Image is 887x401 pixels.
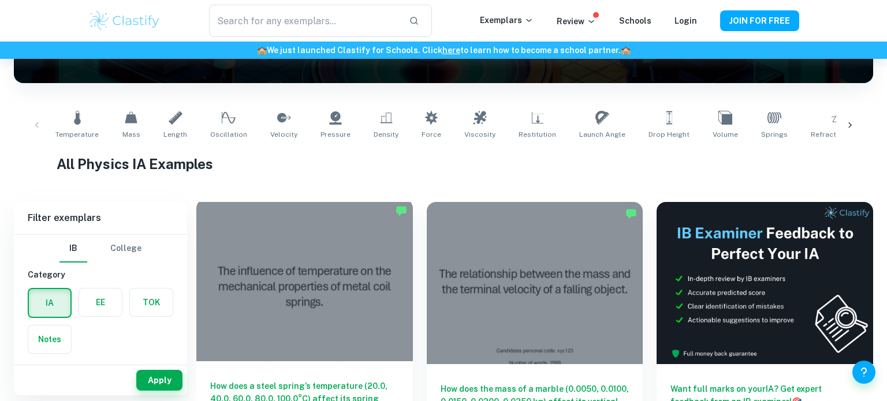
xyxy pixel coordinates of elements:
[480,14,534,27] p: Exemplars
[811,129,866,140] span: Refractive Index
[110,235,141,263] button: College
[674,16,697,25] a: Login
[130,288,173,316] button: TOK
[713,129,738,140] span: Volume
[519,129,556,140] span: Restitution
[557,15,596,28] p: Review
[579,129,625,140] span: Launch Angle
[59,235,87,263] button: IB
[79,288,122,316] button: EE
[136,370,182,391] button: Apply
[28,268,173,281] h6: Category
[852,361,875,384] button: Help and Feedback
[442,46,460,55] a: here
[761,129,788,140] span: Springs
[59,235,141,263] div: Filter type choice
[28,325,71,353] button: Notes
[88,9,161,32] img: Clastify logo
[621,46,631,55] span: 🏫
[422,129,441,140] span: Force
[374,129,398,140] span: Density
[210,129,247,140] span: Oscillation
[122,129,140,140] span: Mass
[57,153,830,174] h1: All Physics IA Examples
[619,16,651,25] a: Schools
[657,202,873,364] img: Thumbnail
[270,129,297,140] span: Velocity
[55,129,99,140] span: Temperature
[396,205,407,216] img: Marked
[320,129,351,140] span: Pressure
[464,129,495,140] span: Viscosity
[29,289,70,317] button: IA
[163,129,187,140] span: Length
[625,208,637,219] img: Marked
[14,202,187,234] h6: Filter exemplars
[649,129,690,140] span: Drop Height
[257,46,267,55] span: 🏫
[2,44,885,57] h6: We just launched Clastify for Schools. Click to learn how to become a school partner.
[209,5,400,37] input: Search for any exemplars...
[720,10,799,31] button: JOIN FOR FREE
